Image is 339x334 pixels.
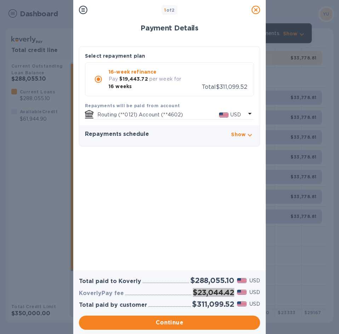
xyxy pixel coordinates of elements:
[85,103,180,108] b: Repayments will be paid from account
[85,318,254,327] span: Continue
[97,111,219,119] p: Routing (**0121) Account (**4602)
[202,83,247,90] span: Total $311,099.52
[249,289,260,296] p: USD
[79,24,260,32] h1: Payment Details
[237,278,247,283] img: USD
[149,75,182,83] p: per week for
[164,7,175,13] b: of 2
[192,300,234,309] h2: $311,099.52
[85,131,149,138] h3: Repayments schedule
[79,278,141,285] h3: Total paid to Koverly
[249,277,260,284] p: USD
[237,301,247,306] img: USD
[164,7,166,13] span: 1
[109,68,202,75] p: 16-week refinance
[79,316,260,330] button: Continue
[193,288,234,297] h2: $23,044.42
[231,131,246,138] p: Show
[119,76,148,82] b: $19,443.72
[85,52,145,59] p: Select repayment plan
[237,290,247,295] img: USD
[190,276,234,285] h2: $288,055.10
[231,131,254,140] button: Show
[249,300,260,308] p: USD
[79,302,147,309] h3: Total paid by customer
[109,83,132,89] b: 16 weeks
[230,111,241,119] p: USD
[109,75,118,83] p: Pay
[79,290,124,297] h3: KoverlyPay fee
[219,113,229,117] img: USD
